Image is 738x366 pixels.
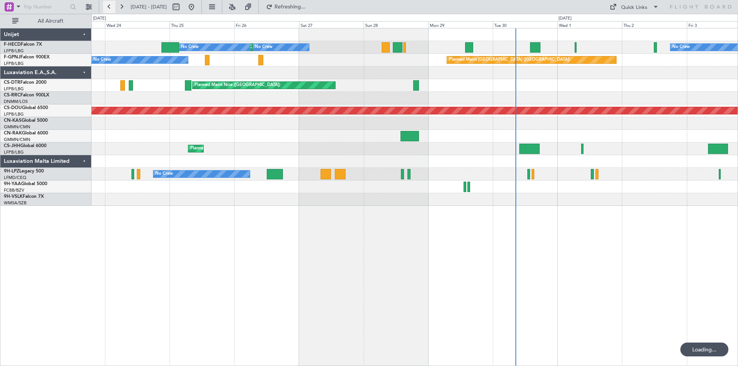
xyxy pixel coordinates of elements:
[680,343,728,356] div: Loading...
[194,79,280,91] div: Planned Maint Nice ([GEOGRAPHIC_DATA])
[4,80,20,85] span: CS-DTR
[4,118,22,123] span: CN-KAS
[4,137,30,142] a: GMMN/CMN
[4,42,21,47] span: F-HECD
[606,1,663,13] button: Quick Links
[449,54,570,66] div: Planned Maint [GEOGRAPHIC_DATA] ([GEOGRAPHIC_DATA])
[4,182,47,186] a: 9H-YAAGlobal 5000
[364,21,428,28] div: Sun 28
[4,55,50,60] a: F-GPNJFalcon 900EX
[93,15,106,22] div: [DATE]
[8,15,83,27] button: All Aircraft
[155,168,173,180] div: No Crew
[4,118,48,123] a: CN-KASGlobal 5000
[23,1,68,13] input: Trip Number
[4,124,30,130] a: GMMN/CMN
[4,93,49,98] a: CS-RRCFalcon 900LX
[4,80,47,85] a: CS-DTRFalcon 2000
[4,131,48,136] a: CN-RAKGlobal 6000
[105,21,170,28] div: Wed 24
[428,21,493,28] div: Mon 29
[4,111,24,117] a: LFPB/LBG
[558,15,572,22] div: [DATE]
[4,86,24,92] a: LFPB/LBG
[4,55,20,60] span: F-GPNJ
[4,169,44,174] a: 9H-LPZLegacy 500
[4,194,23,199] span: 9H-VSLK
[234,21,299,28] div: Fri 26
[622,21,686,28] div: Thu 2
[4,194,44,199] a: 9H-VSLKFalcon 7X
[4,182,21,186] span: 9H-YAA
[131,3,167,10] span: [DATE] - [DATE]
[621,4,647,12] div: Quick Links
[4,61,24,66] a: LFPB/LBG
[4,106,48,110] a: CS-DOUGlobal 6500
[4,93,20,98] span: CS-RRC
[190,143,311,154] div: Planned Maint [GEOGRAPHIC_DATA] ([GEOGRAPHIC_DATA])
[93,54,111,66] div: No Crew
[4,42,42,47] a: F-HECDFalcon 7X
[181,41,199,53] div: No Crew
[4,106,22,110] span: CS-DOU
[4,144,20,148] span: CS-JHH
[170,21,234,28] div: Thu 25
[493,21,557,28] div: Tue 30
[4,131,22,136] span: CN-RAK
[4,200,27,206] a: WMSA/SZB
[557,21,622,28] div: Wed 1
[4,175,26,181] a: LFMD/CEQ
[255,41,273,53] div: No Crew
[20,18,81,24] span: All Aircraft
[672,41,690,53] div: No Crew
[274,4,306,10] span: Refreshing...
[4,169,19,174] span: 9H-LPZ
[263,1,309,13] button: Refreshing...
[299,21,364,28] div: Sat 27
[4,187,24,193] a: FCBB/BZV
[4,48,24,54] a: LFPB/LBG
[4,99,28,104] a: DNMM/LOS
[4,149,24,155] a: LFPB/LBG
[4,144,47,148] a: CS-JHHGlobal 6000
